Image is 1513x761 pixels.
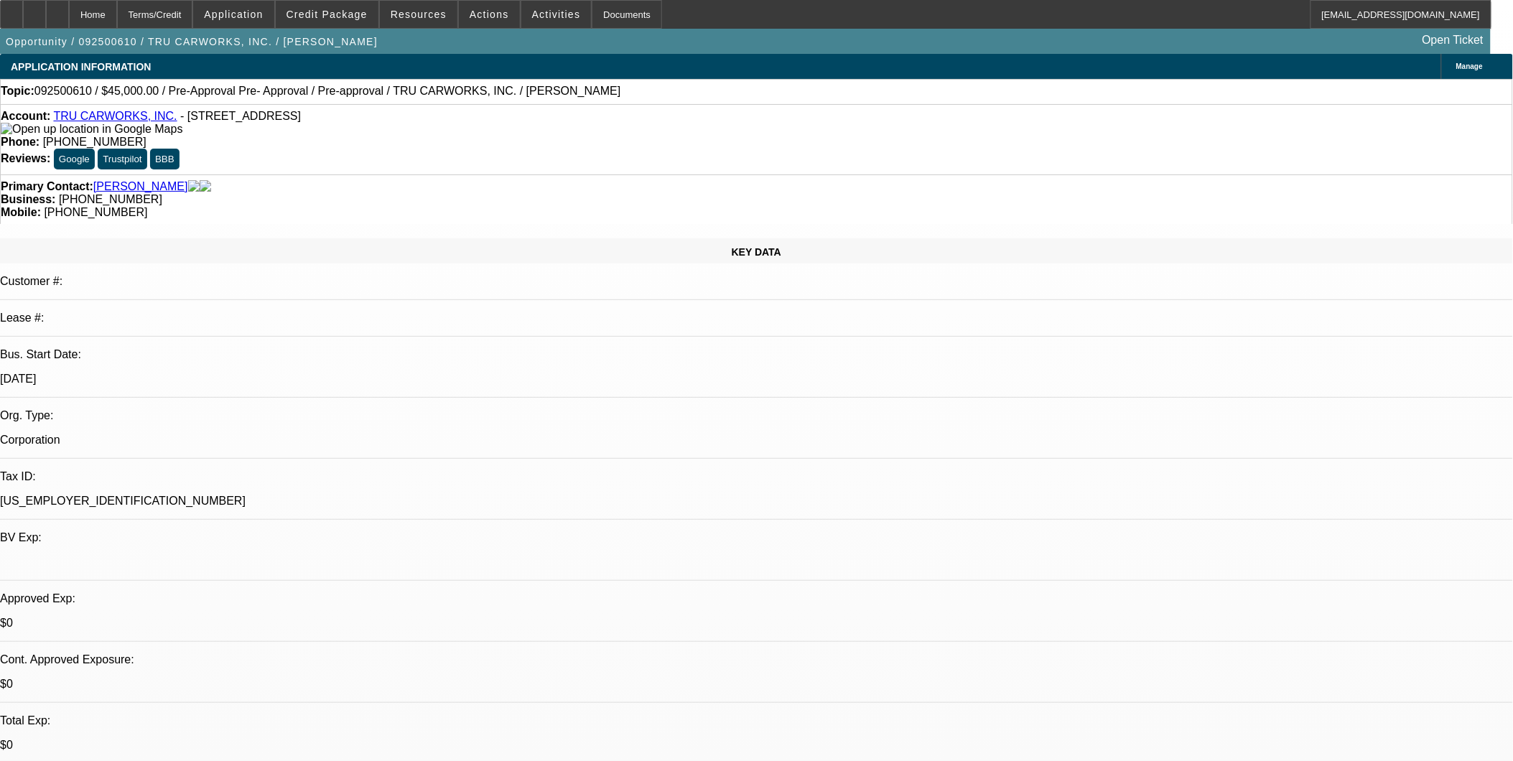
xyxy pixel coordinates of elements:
button: Google [54,149,95,169]
span: [PHONE_NUMBER] [43,136,146,148]
img: facebook-icon.png [188,180,200,193]
a: View Google Maps [1,123,182,135]
strong: Reviews: [1,152,50,164]
img: Open up location in Google Maps [1,123,182,136]
span: Activities [532,9,581,20]
img: linkedin-icon.png [200,180,211,193]
button: Application [193,1,274,28]
button: Activities [521,1,592,28]
strong: Business: [1,193,55,205]
span: 092500610 / $45,000.00 / Pre-Approval Pre- Approval / Pre-approval / TRU CARWORKS, INC. / [PERSON... [34,85,621,98]
span: - [STREET_ADDRESS] [180,110,301,122]
button: Credit Package [276,1,378,28]
a: Open Ticket [1417,28,1489,52]
a: [PERSON_NAME] [93,180,188,193]
button: Trustpilot [98,149,146,169]
strong: Topic: [1,85,34,98]
strong: Phone: [1,136,39,148]
button: Resources [380,1,457,28]
span: Opportunity / 092500610 / TRU CARWORKS, INC. / [PERSON_NAME] [6,36,378,47]
a: TRU CARWORKS, INC. [53,110,177,122]
span: Application [204,9,263,20]
span: Manage [1456,62,1483,70]
span: KEY DATA [732,246,781,258]
strong: Account: [1,110,50,122]
span: Resources [391,9,447,20]
span: Actions [470,9,509,20]
span: [PHONE_NUMBER] [59,193,162,205]
span: Credit Package [287,9,368,20]
span: APPLICATION INFORMATION [11,61,151,73]
button: BBB [150,149,180,169]
button: Actions [459,1,520,28]
strong: Mobile: [1,206,41,218]
span: [PHONE_NUMBER] [44,206,147,218]
strong: Primary Contact: [1,180,93,193]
